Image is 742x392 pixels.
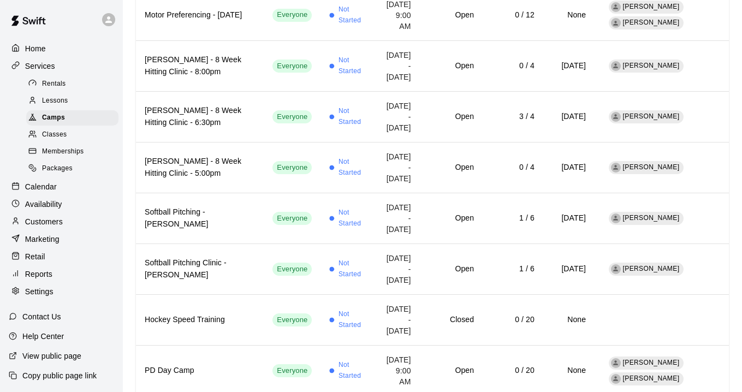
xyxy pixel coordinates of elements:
span: [PERSON_NAME] [623,62,680,69]
a: Calendar [9,179,114,195]
td: [DATE] - [DATE] [375,244,419,295]
div: This service is visible to all of your customers [272,263,312,276]
h6: [DATE] [552,263,586,275]
div: This service is visible to all of your customers [272,313,312,326]
span: Not Started [339,309,366,331]
span: [PERSON_NAME] [623,112,680,120]
h6: Open [429,212,474,224]
div: This service is visible to all of your customers [272,161,312,174]
span: Everyone [272,163,312,173]
span: Everyone [272,213,312,224]
h6: 3 / 4 [491,111,535,123]
h6: Open [429,9,474,21]
td: [DATE] - [DATE] [375,193,419,243]
h6: 0 / 20 [491,365,535,377]
div: This service is visible to all of your customers [272,60,312,73]
h6: PD Day Camp [145,365,255,377]
h6: [PERSON_NAME] - 8 Week Hitting Clinic - 6:30pm [145,105,255,129]
div: Packages [26,161,118,176]
a: Availability [9,196,114,212]
p: Contact Us [22,311,61,322]
h6: 0 / 4 [491,60,535,72]
a: Reports [9,266,114,282]
span: Not Started [339,106,366,128]
span: Memberships [42,146,84,157]
div: Customers [9,213,114,230]
div: Lessons [26,93,118,109]
h6: [DATE] [552,111,586,123]
h6: Softball Pitching - [PERSON_NAME] [145,206,255,230]
div: Camps [26,110,118,126]
span: [PERSON_NAME] [623,19,680,26]
h6: [DATE] [552,162,586,174]
span: Not Started [339,258,366,280]
span: Not Started [339,4,366,26]
td: [DATE] - [DATE] [375,295,419,346]
h6: Open [429,263,474,275]
h6: Softball Pitching Clinic - [PERSON_NAME] [145,257,255,281]
a: Camps [26,110,123,127]
span: Everyone [272,10,312,20]
td: [DATE] - [DATE] [375,91,419,142]
h6: None [552,9,586,21]
div: This service is visible to all of your customers [272,364,312,377]
div: Classes [26,127,118,142]
div: Eric Martin [611,374,621,384]
span: Everyone [272,366,312,376]
span: [PERSON_NAME] [623,375,680,382]
p: Help Center [22,331,64,342]
span: [PERSON_NAME] [623,265,680,272]
div: Elliott Curtis [611,163,621,173]
p: View public page [22,351,81,361]
a: Services [9,58,114,74]
h6: Motor Preferencing - [DATE] [145,9,255,21]
p: Settings [25,286,54,297]
h6: Hockey Speed Training [145,314,255,326]
p: Retail [25,251,45,262]
div: Elliott Curtis [611,61,621,71]
h6: 1 / 6 [491,212,535,224]
h6: Open [429,365,474,377]
h6: Closed [429,314,474,326]
div: Kevin Phillip [611,358,621,368]
span: Rentals [42,79,66,90]
span: Classes [42,129,67,140]
span: Not Started [339,157,366,179]
div: Kevin Phillip [611,264,621,274]
span: Packages [42,163,73,174]
a: Home [9,40,114,57]
div: Luke Baker [611,2,621,12]
span: Not Started [339,360,366,382]
span: [PERSON_NAME] [623,359,680,366]
span: Everyone [272,315,312,325]
span: Not Started [339,55,366,77]
h6: [DATE] [552,60,586,72]
span: Everyone [272,61,312,72]
td: [DATE] - [DATE] [375,40,419,91]
div: Elliott Curtis [611,112,621,122]
div: Rentals [26,76,118,92]
h6: [PERSON_NAME] - 8 Week Hitting Clinic - 8:00pm [145,54,255,78]
p: Calendar [25,181,57,192]
h6: 0 / 12 [491,9,535,21]
a: Memberships [26,144,123,161]
h6: 1 / 6 [491,263,535,275]
p: Home [25,43,46,54]
p: Reports [25,269,52,280]
div: Kevin Phillip [611,18,621,28]
h6: None [552,314,586,326]
a: Lessons [26,92,123,109]
div: This service is visible to all of your customers [272,212,312,225]
p: Marketing [25,234,60,245]
a: Marketing [9,231,114,247]
span: Camps [42,112,65,123]
h6: None [552,365,586,377]
h6: 0 / 4 [491,162,535,174]
span: [PERSON_NAME] [623,163,680,171]
div: Retail [9,248,114,265]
